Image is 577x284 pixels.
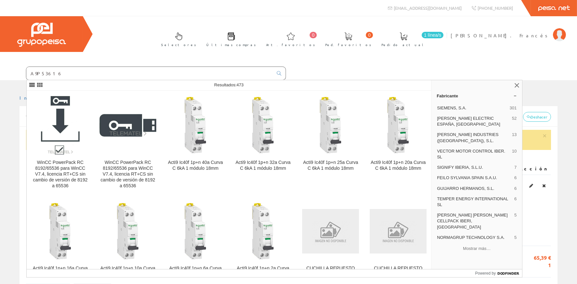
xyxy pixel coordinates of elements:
[514,165,517,170] span: 7
[302,209,359,253] img: CUCHILLA REPUESTO CARRACA 240 PARA 953125 Y 953625
[200,27,259,51] a: Últimas compras
[437,165,512,170] span: SIGNIFY IBERIA, S.L.U.
[237,82,244,87] span: 473
[99,114,156,137] img: WinCC PowerPack RC 8192/65536 para WinCC V7.4, licencia RT+CS sin cambio de versión de 8192 a 65536
[302,97,359,154] img: Acti9 Ic40f 1p+n 25a Curva C 6kA 1 módulo 18mm
[32,160,89,189] div: WinCC PowerPack RC 8192/65536 para WinCC V7.4, licencia RT+CS sin cambio de versión de 8192 a 65536
[214,82,243,87] span: Resultados:
[527,181,535,190] a: Editar
[514,212,517,230] span: 5
[235,97,291,154] img: Acti9 Ic40f 1p+n 32a Curva C 6kA 1 módulo 18mm
[514,196,517,208] span: 6
[437,116,509,127] span: [PERSON_NAME] ELECTRIC ESPAÑA, [GEOGRAPHIC_DATA]
[512,116,517,127] span: 52
[99,265,156,277] div: Acti9 Ic40f 1p+n 10a Curva C 6kA 1 módulo 18mm
[99,160,156,189] div: WinCC PowerPack RC 8192/65536 para WinCC V7.4, licencia RT+CS sin cambio de versión de 8192 a 65536
[512,148,517,160] span: 10
[325,42,371,48] span: Ped. favoritos
[540,181,548,190] a: Eliminar
[370,209,427,253] img: CUCHILLA REPUESTO CARRACA 380 PARA 953128 Y 953628
[167,97,224,154] img: Acti9 Ic40f 1p+n 40a Curva C 6kA 1 módulo 18mm
[162,91,229,196] a: Acti9 Ic40f 1p+n 40a Curva C 6kA 1 módulo 18mm Acti9 Ic40f 1p+n 40a Curva C 6kA 1 módulo 18mm
[27,91,94,196] a: WinCC PowerPack RC 8192/65536 para WinCC V7.4, licencia RT+CS sin cambio de versión de 8192 a 655...
[523,112,551,122] a: Deshacer
[161,42,196,48] span: Selectores
[302,160,359,171] div: Acti9 Ic40f 1p+n 25a Curva C 6kA 1 módulo 18mm
[519,262,551,269] span: 1
[235,203,291,260] img: Acti9 Ic40f 1p+n 2a Curva C 6kA 1 módulo 18mm
[155,27,199,51] a: Selectores
[167,203,224,260] img: Acti9 Ic40f 1p+n 6a Curva C 6kA 1 módulo 18mm
[17,23,66,47] img: Grupo Peisa
[510,105,517,111] span: 301
[32,265,89,277] div: Acti9 Ic40f 1p+n 16a Curva C 6kA 1 módulo 18mm
[167,265,224,277] div: Acti9 Ic40f 1p+n 6a Curva C 6kA 1 módulo 18mm
[235,160,291,171] div: Acti9 Ic40f 1p+n 32a Curva C 6kA 1 módulo 18mm
[475,269,522,277] a: Powered by
[235,265,291,277] div: Acti9 Ic40f 1p+n 2a Curva C 6kA 1 módulo 18mm
[206,42,256,48] span: Últimas compras
[370,97,427,154] img: Acti9 Ic40f 1p+n 20a Curva C 6kA 1 módulo 18mm
[375,27,445,51] a: 1 línea/s Pedido actual
[32,203,89,260] img: Acti9 Ic40f 1p+n 16a Curva C 6kA 1 módulo 18mm
[437,235,512,241] span: NORMAGRUP TECHNOLOGY S.A.
[514,186,517,191] span: 6
[365,91,432,196] a: Acti9 Ic40f 1p+n 20a Curva C 6kA 1 módulo 18mm Acti9 Ic40f 1p+n 20a Curva C 6kA 1 módulo 18mm
[381,42,426,48] span: Pedido actual
[167,160,224,171] div: Acti9 Ic40f 1p+n 40a Curva C 6kA 1 módulo 18mm
[94,91,161,196] a: WinCC PowerPack RC 8192/65536 para WinCC V7.4, licencia RT+CS sin cambio de versión de 8192 a 655...
[41,96,80,154] img: WinCC PowerPack RC 8192/65536 para WinCC V7.4, licencia RT+CS sin cambio de versión de 8192 a 65536
[437,132,509,143] span: [PERSON_NAME] INDUSTRIES ([GEOGRAPHIC_DATA]), S.L.
[297,91,364,196] a: Acti9 Ic40f 1p+n 25a Curva C 6kA 1 módulo 18mm Acti9 Ic40f 1p+n 25a Curva C 6kA 1 módulo 18mm
[501,163,551,175] th: Acción
[229,91,297,196] a: Acti9 Ic40f 1p+n 32a Curva C 6kA 1 módulo 18mm Acti9 Ic40f 1p+n 32a Curva C 6kA 1 módulo 18mm
[370,265,427,283] div: CUCHILLA REPUESTO CARRACA 380 PARA 953128 Y 953628
[437,186,512,191] span: GUIJARRO HERMANOS, S.L.
[437,212,512,230] span: [PERSON_NAME] [PERSON_NAME] CELLPACK IBERI,[GEOGRAPHIC_DATA]
[99,203,156,260] img: Acti9 Ic40f 1p+n 10a Curva C 6kA 1 módulo 18mm
[514,175,517,181] span: 6
[366,32,373,38] span: 0
[19,95,47,101] a: Inicio
[514,235,517,241] span: 5
[519,254,551,262] span: 65,39 €
[266,42,315,48] span: Art. favoritos
[451,27,566,33] a: [PERSON_NAME]. Francés
[437,175,512,181] span: FEILO SYLVANIA SPAIN S.A.U.
[431,91,522,101] a: Fabricante
[422,32,443,38] span: 1 línea/s
[302,265,359,283] div: CUCHILLA REPUESTO CARRACA 240 PARA 953125 Y 953625
[434,243,519,254] button: Mostrar más…
[310,32,317,38] span: 0
[26,67,273,80] input: Buscar ...
[478,5,513,11] span: [PHONE_NUMBER]
[370,160,427,171] div: Acti9 Ic40f 1p+n 20a Curva C 6kA 1 módulo 18mm
[437,196,512,208] span: TEMPER ENERGY INTERNATIONAL SL
[437,105,507,111] span: SIEMENS, S.A.
[475,270,496,276] span: Powered by
[437,148,509,160] span: VECTOR MOTOR CONTROL IBER. SL
[451,32,550,39] span: [PERSON_NAME]. Francés
[512,132,517,143] span: 13
[394,5,462,11] span: [EMAIL_ADDRESS][DOMAIN_NAME]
